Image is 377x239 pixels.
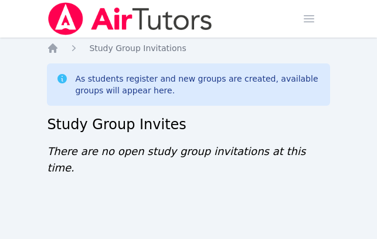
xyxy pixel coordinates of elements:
[47,2,213,35] img: Air Tutors
[75,73,320,96] div: As students register and new groups are created, available groups will appear here.
[47,145,305,174] span: There are no open study group invitations at this time.
[47,115,330,134] h2: Study Group Invites
[89,42,186,54] a: Study Group Invitations
[89,43,186,53] span: Study Group Invitations
[47,42,330,54] nav: Breadcrumb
